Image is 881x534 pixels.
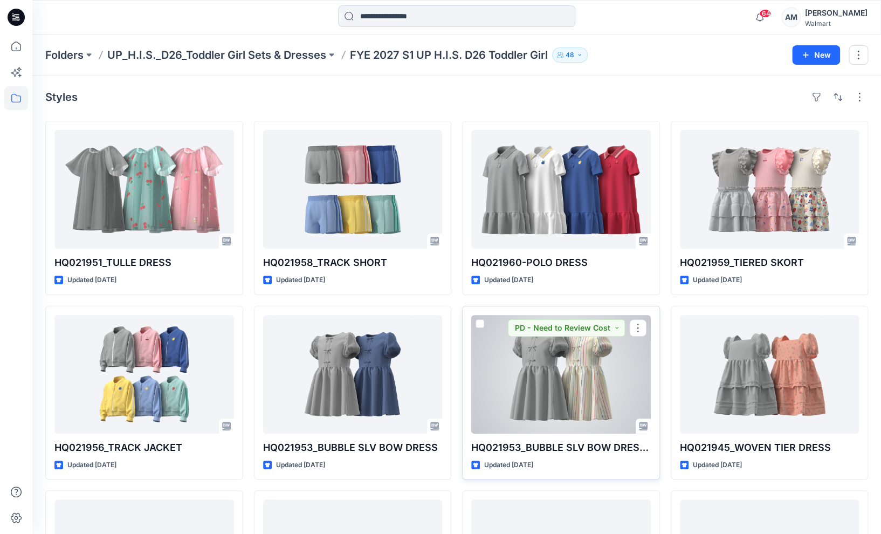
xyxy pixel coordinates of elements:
a: HQ021953_BUBBLE SLV BOW DRESS-POPLIN [471,315,651,434]
p: Updated [DATE] [484,275,533,286]
p: FYE 2027 S1 UP H.I.S. D26 Toddler Girl [350,47,548,63]
a: UP_H.I.S._D26_Toddler Girl Sets & Dresses [107,47,326,63]
p: 48 [566,49,574,61]
a: Folders [45,47,84,63]
p: HQ021953_BUBBLE SLV BOW DRESS [263,440,443,455]
p: Updated [DATE] [693,275,742,286]
a: HQ021953_BUBBLE SLV BOW DRESS [263,315,443,434]
p: HQ021959_TIERED SKORT [680,255,859,270]
p: Updated [DATE] [67,275,116,286]
a: HQ021960-POLO DRESS [471,130,651,249]
p: HQ021958_TRACK SHORT [263,255,443,270]
p: Updated [DATE] [67,460,116,471]
p: HQ021960-POLO DRESS [471,255,651,270]
button: New [792,45,840,65]
h4: Styles [45,91,78,104]
p: HQ021953_BUBBLE SLV BOW DRESS-POPLIN [471,440,651,455]
p: Updated [DATE] [276,275,325,286]
div: AM [781,8,801,27]
p: HQ021951_TULLE DRESS [54,255,234,270]
div: [PERSON_NAME] [805,6,868,19]
a: HQ021951_TULLE DRESS [54,130,234,249]
p: Updated [DATE] [484,460,533,471]
a: HQ021945_WOVEN TIER DRESS [680,315,859,434]
span: 64 [759,9,771,18]
p: HQ021956_TRACK JACKET [54,440,234,455]
a: HQ021958_TRACK SHORT [263,130,443,249]
p: Updated [DATE] [276,460,325,471]
p: Updated [DATE] [693,460,742,471]
p: HQ021945_WOVEN TIER DRESS [680,440,859,455]
a: HQ021956_TRACK JACKET [54,315,234,434]
a: HQ021959_TIERED SKORT [680,130,859,249]
button: 48 [552,47,588,63]
div: Walmart [805,19,868,28]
